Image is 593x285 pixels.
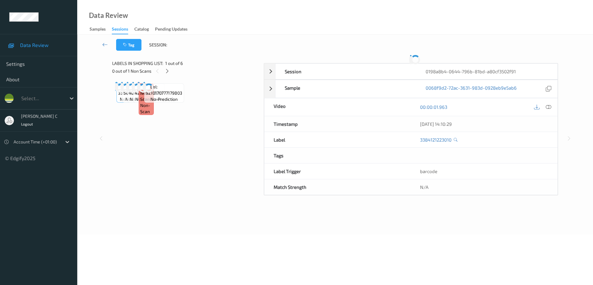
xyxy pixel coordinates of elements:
[264,179,411,195] div: Match Strength
[420,137,452,143] a: 3384121223010
[275,80,417,98] div: Sample
[150,96,178,102] span: no-prediction
[264,63,558,79] div: Session0198a8b4-0644-796b-81bd-a80cf3502f91
[135,96,162,102] span: no-prediction
[146,84,182,96] span: Label: 9210170777179803
[264,80,558,98] div: Sample0068f9d2-72ac-3631-983d-0928eb9e5ab6
[125,96,153,102] span: no-prediction
[264,164,411,179] div: Label Trigger
[426,85,517,93] a: 0068f9d2-72ac-3631-983d-0928eb9e5ab6
[112,26,128,34] div: Sessions
[89,12,128,19] div: Data Review
[116,39,141,51] button: Tag
[264,98,411,116] div: Video
[130,96,157,102] span: no-prediction
[411,164,557,179] div: barcode
[411,179,557,195] div: N/A
[416,64,557,79] div: 0198a8b4-0644-796b-81bd-a80cf3502f91
[420,104,447,110] a: 00:00:01.963
[264,116,411,132] div: Timestamp
[275,64,417,79] div: Session
[264,132,411,147] div: Label
[90,26,106,34] div: Samples
[140,102,152,115] span: non-scan
[155,26,187,34] div: Pending Updates
[90,25,112,34] a: Samples
[264,148,411,163] div: Tags
[120,96,147,102] span: no-prediction
[112,60,163,66] span: Labels in shopping list:
[165,60,183,66] span: 1 out of 6
[134,25,155,34] a: Catalog
[112,25,134,34] a: Sessions
[112,67,259,75] div: 0 out of 1 Non Scans
[420,121,548,127] div: [DATE] 14:10:29
[140,84,152,102] span: Label: Non-Scan
[134,26,149,34] div: Catalog
[149,42,167,48] span: Session:
[155,25,194,34] a: Pending Updates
